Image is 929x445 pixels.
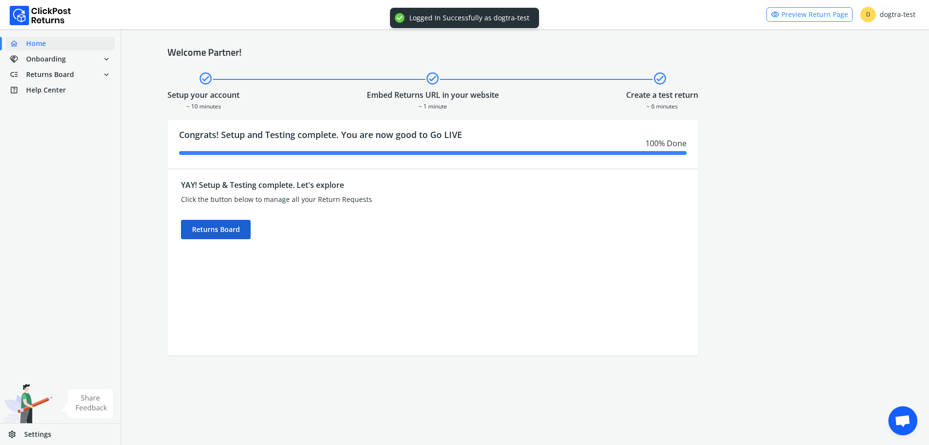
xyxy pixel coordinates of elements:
div: Setup your account [167,89,240,101]
div: Returns Board [181,220,251,239]
a: visibilityPreview Return Page [766,7,853,22]
span: D [860,7,876,22]
span: home [10,37,26,50]
div: Congrats! Setup and Testing complete. You are now good to Go LIVE [167,120,698,169]
div: Embed Returns URL in your website [367,89,499,101]
div: ~ 6 minutes [626,101,698,110]
a: help_centerHelp Center [6,83,115,97]
span: check_circle [653,70,667,87]
span: expand_more [102,52,111,66]
div: Create a test return [626,89,698,101]
span: low_priority [10,68,26,81]
h4: Welcome Partner! [167,46,883,58]
div: ~ 10 minutes [167,101,240,110]
a: Open chat [888,406,917,435]
span: Home [26,39,46,48]
span: expand_more [102,68,111,81]
span: Help Center [26,85,66,95]
div: ~ 1 minute [367,101,499,110]
div: dogtra-test [860,7,915,22]
span: help_center [10,83,26,97]
span: check_circle [425,70,440,87]
div: YAY! Setup & Testing complete. Let's explore [181,179,552,191]
span: settings [8,428,24,441]
div: Logged In Successfully as dogtra-test [409,14,529,22]
a: homeHome [6,37,115,50]
span: visibility [771,8,779,21]
div: Click the button below to manage all your Return Requests [181,195,552,204]
span: handshake [10,52,26,66]
span: check_circle [198,70,213,87]
span: Onboarding [26,54,66,64]
img: Logo [10,6,71,25]
div: 100 % Done [179,138,687,149]
span: Returns Board [26,70,74,79]
img: share feedback [60,389,113,418]
span: Settings [24,430,51,439]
